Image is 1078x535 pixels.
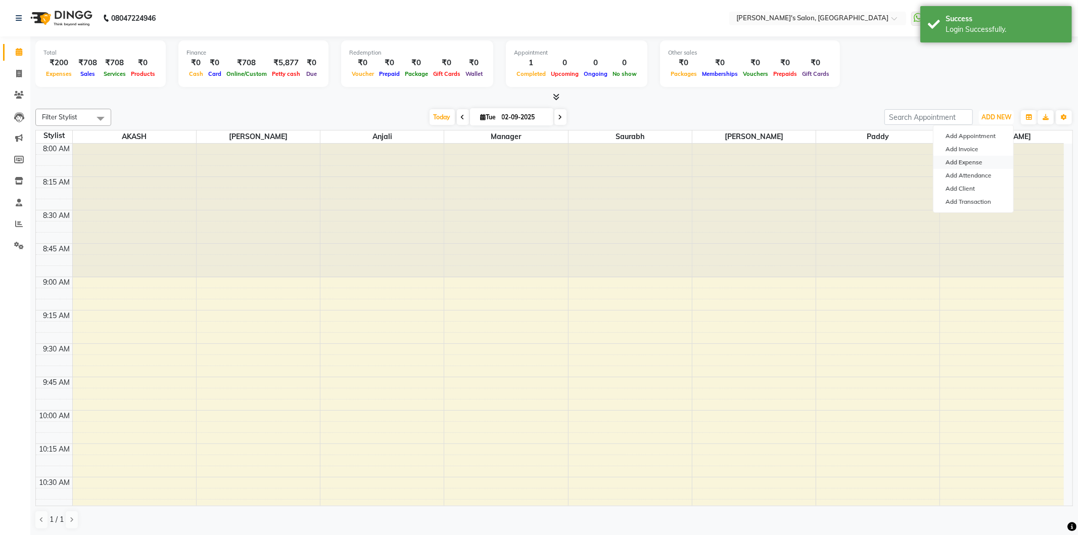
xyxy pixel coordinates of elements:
[431,57,463,69] div: ₹0
[816,130,940,143] span: Paddy
[269,57,303,69] div: ₹5,877
[740,70,771,77] span: Vouchers
[41,244,72,254] div: 8:45 AM
[979,110,1014,124] button: ADD NEW
[402,70,431,77] span: Package
[128,57,158,69] div: ₹0
[186,57,206,69] div: ₹0
[933,169,1013,182] a: Add Attendance
[444,130,568,143] span: Manager
[581,57,610,69] div: 0
[43,57,74,69] div: ₹200
[37,444,72,455] div: 10:15 AM
[800,70,832,77] span: Gift Cards
[499,110,549,125] input: 2025-09-02
[933,156,1013,169] a: Add Expense
[610,57,639,69] div: 0
[42,113,77,121] span: Filter Stylist
[946,14,1064,24] div: Success
[41,177,72,188] div: 8:15 AM
[303,57,320,69] div: ₹0
[111,4,156,32] b: 08047224946
[186,49,320,57] div: Finance
[41,310,72,321] div: 9:15 AM
[269,70,303,77] span: Petty cash
[771,57,800,69] div: ₹0
[36,130,72,141] div: Stylist
[548,57,581,69] div: 0
[41,277,72,288] div: 9:00 AM
[41,377,72,388] div: 9:45 AM
[26,4,95,32] img: logo
[569,130,692,143] span: Saurabh
[101,57,128,69] div: ₹708
[101,70,128,77] span: Services
[981,113,1011,121] span: ADD NEW
[349,57,377,69] div: ₹0
[349,49,485,57] div: Redemption
[884,109,973,125] input: Search Appointment
[206,70,224,77] span: Card
[463,70,485,77] span: Wallet
[946,24,1064,35] div: Login Successfully.
[377,57,402,69] div: ₹0
[128,70,158,77] span: Products
[320,130,444,143] span: Anjali
[74,57,101,69] div: ₹708
[186,70,206,77] span: Cash
[43,49,158,57] div: Total
[43,70,74,77] span: Expenses
[668,57,699,69] div: ₹0
[224,70,269,77] span: Online/Custom
[514,49,639,57] div: Appointment
[37,411,72,421] div: 10:00 AM
[430,109,455,125] span: Today
[41,210,72,221] div: 8:30 AM
[610,70,639,77] span: No show
[304,70,319,77] span: Due
[771,70,800,77] span: Prepaids
[514,57,548,69] div: 1
[581,70,610,77] span: Ongoing
[1036,495,1068,525] iframe: chat widget
[548,70,581,77] span: Upcoming
[41,144,72,154] div: 8:00 AM
[668,70,699,77] span: Packages
[50,514,64,525] span: 1 / 1
[73,130,196,143] span: AKASH
[463,57,485,69] div: ₹0
[699,70,740,77] span: Memberships
[206,57,224,69] div: ₹0
[377,70,402,77] span: Prepaid
[699,57,740,69] div: ₹0
[933,129,1013,143] button: Add Appointment
[78,70,98,77] span: Sales
[431,70,463,77] span: Gift Cards
[933,182,1013,195] a: Add Client
[37,477,72,488] div: 10:30 AM
[41,344,72,354] div: 9:30 AM
[933,143,1013,156] a: Add Invoice
[349,70,377,77] span: Voucher
[740,57,771,69] div: ₹0
[197,130,320,143] span: [PERSON_NAME]
[800,57,832,69] div: ₹0
[224,57,269,69] div: ₹708
[692,130,816,143] span: [PERSON_NAME]
[933,195,1013,208] a: Add Transaction
[514,70,548,77] span: Completed
[668,49,832,57] div: Other sales
[478,113,499,121] span: Tue
[402,57,431,69] div: ₹0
